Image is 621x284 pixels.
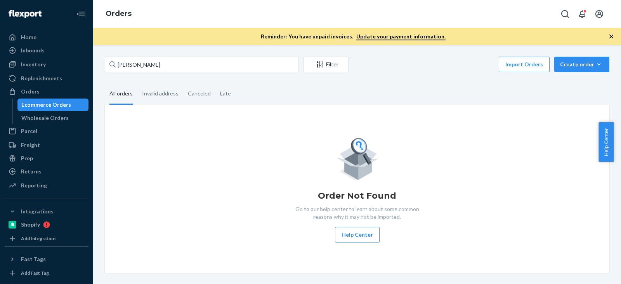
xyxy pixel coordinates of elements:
div: Fast Tags [21,255,46,263]
div: Parcel [21,127,37,135]
a: Home [5,31,88,43]
button: Open notifications [574,6,590,22]
button: Import Orders [499,57,550,72]
a: Inbounds [5,44,88,57]
div: Prep [21,154,33,162]
button: Close Navigation [73,6,88,22]
a: Add Integration [5,234,88,243]
div: Freight [21,141,40,149]
a: Freight [5,139,88,151]
ol: breadcrumbs [99,3,138,25]
img: Flexport logo [9,10,42,18]
a: Parcel [5,125,88,137]
a: Reporting [5,179,88,192]
div: Replenishments [21,74,62,82]
button: Help Center [335,227,380,242]
div: Canceled [188,83,211,104]
div: Home [21,33,36,41]
div: Invalid address [142,83,179,104]
button: Open account menu [592,6,607,22]
a: Orders [5,85,88,98]
a: Ecommerce Orders [17,99,89,111]
button: Create order [554,57,609,72]
img: Empty list [336,136,378,180]
a: Orders [106,9,132,18]
button: Help Center [598,122,614,162]
div: Add Fast Tag [21,270,49,276]
div: All orders [109,83,133,105]
a: Replenishments [5,72,88,85]
div: Create order [560,61,604,68]
div: Inventory [21,61,46,68]
div: Add Integration [21,235,56,242]
p: Reminder: You have unpaid invoices. [261,33,446,40]
a: Update your payment information. [356,33,446,40]
button: Filter [304,57,349,72]
div: Late [220,83,231,104]
div: Returns [21,168,42,175]
button: Fast Tags [5,253,88,265]
a: Add Fast Tag [5,268,88,278]
a: Inventory [5,58,88,71]
div: Ecommerce Orders [21,101,71,109]
div: Inbounds [21,47,45,54]
div: Integrations [21,208,54,215]
div: Wholesale Orders [21,114,69,122]
a: Returns [5,165,88,178]
div: Orders [21,88,40,95]
h1: Order Not Found [318,190,396,202]
a: Wholesale Orders [17,112,89,124]
input: Search orders [105,57,299,72]
a: Shopify [5,218,88,231]
button: Integrations [5,205,88,218]
div: Shopify [21,221,40,229]
div: Filter [304,61,348,68]
button: Open Search Box [557,6,573,22]
a: Prep [5,152,88,165]
div: Reporting [21,182,47,189]
p: Go to our help center to learn about some common reasons why it may not be imported. [289,205,425,221]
